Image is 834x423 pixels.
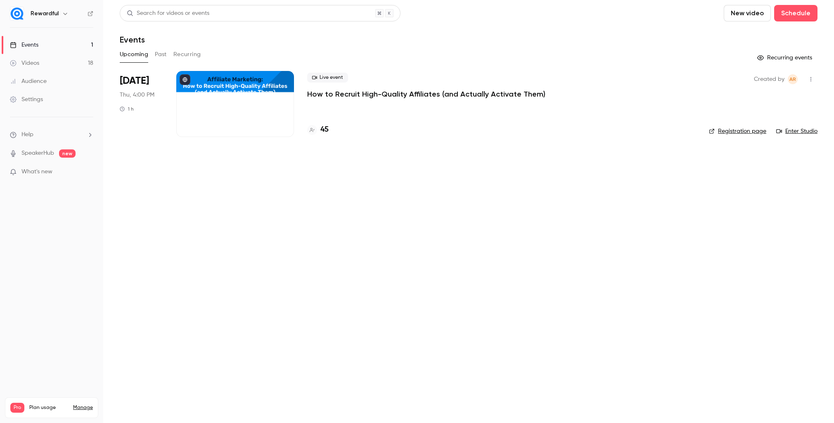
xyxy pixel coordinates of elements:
h4: 45 [320,124,329,135]
iframe: Noticeable Trigger [83,168,93,176]
button: Recurring events [753,51,817,64]
span: [DATE] [120,74,149,87]
div: Events [10,41,38,49]
button: New video [724,5,771,21]
h1: Events [120,35,145,45]
div: 1 h [120,106,134,112]
a: Manage [73,404,93,411]
span: Live event [307,73,348,83]
a: SpeakerHub [21,149,54,158]
span: Pro [10,403,24,413]
div: Sep 18 Thu, 5:00 PM (Europe/Paris) [120,71,163,137]
div: Settings [10,95,43,104]
div: Videos [10,59,39,67]
a: Registration page [709,127,766,135]
div: Audience [10,77,47,85]
span: Audrey Rampon [788,74,798,84]
a: Enter Studio [776,127,817,135]
li: help-dropdown-opener [10,130,93,139]
span: What's new [21,168,52,176]
button: Recurring [173,48,201,61]
span: AR [789,74,796,84]
img: Rewardful [10,7,24,20]
span: new [59,149,76,158]
button: Upcoming [120,48,148,61]
span: Created by [754,74,784,84]
span: Help [21,130,33,139]
button: Past [155,48,167,61]
span: Thu, 4:00 PM [120,91,154,99]
a: How to Recruit High-Quality Affiliates (and Actually Activate Them) [307,89,545,99]
a: 45 [307,124,329,135]
h6: Rewardful [31,9,59,18]
span: Plan usage [29,404,68,411]
button: Schedule [774,5,817,21]
div: Search for videos or events [127,9,209,18]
